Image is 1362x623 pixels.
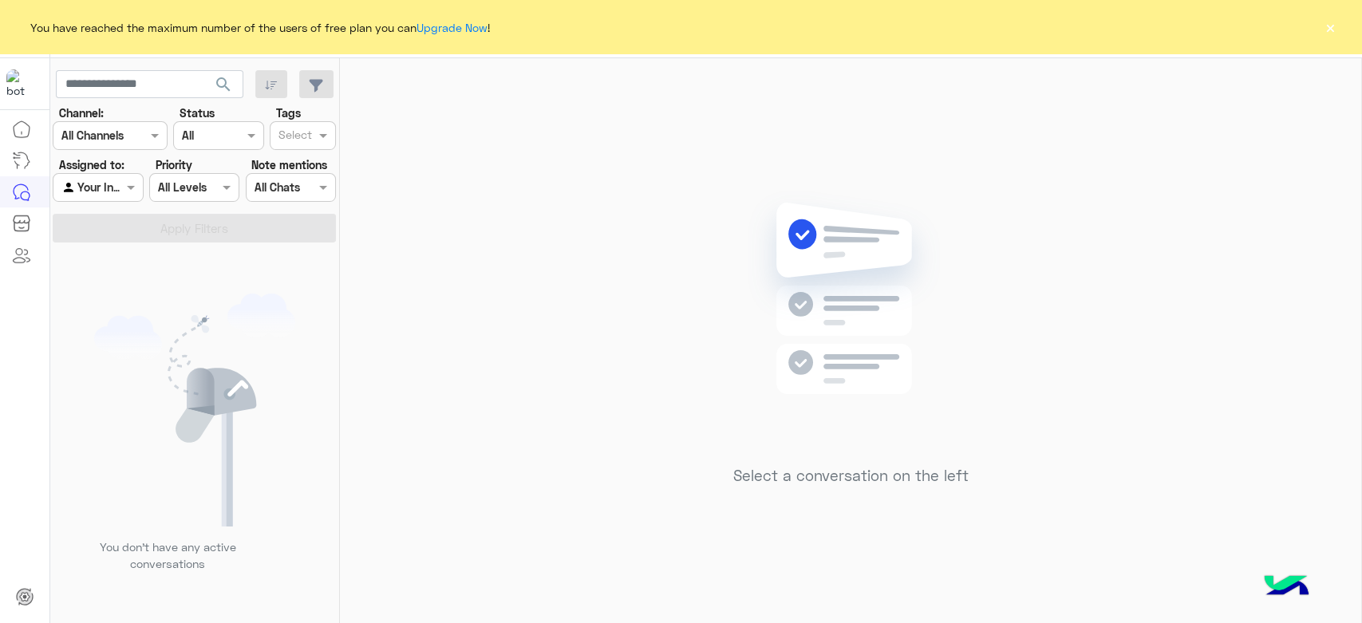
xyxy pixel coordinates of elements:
img: empty users [94,294,295,526]
label: Priority [156,156,192,173]
span: You have reached the maximum number of the users of free plan you can ! [30,19,490,36]
label: Status [180,104,215,121]
label: Tags [276,104,301,121]
img: 713415422032625 [6,69,35,98]
span: search [214,75,233,94]
button: search [204,70,243,104]
button: × [1322,19,1338,35]
img: hulul-logo.png [1258,559,1314,615]
p: You don’t have any active conversations [87,538,248,573]
label: Channel: [59,104,104,121]
h5: Select a conversation on the left [733,467,969,485]
img: no messages [736,190,966,455]
label: Note mentions [251,156,327,173]
button: Apply Filters [53,214,336,242]
a: Upgrade Now [416,21,488,34]
label: Assigned to: [59,156,124,173]
div: Select [276,126,312,147]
